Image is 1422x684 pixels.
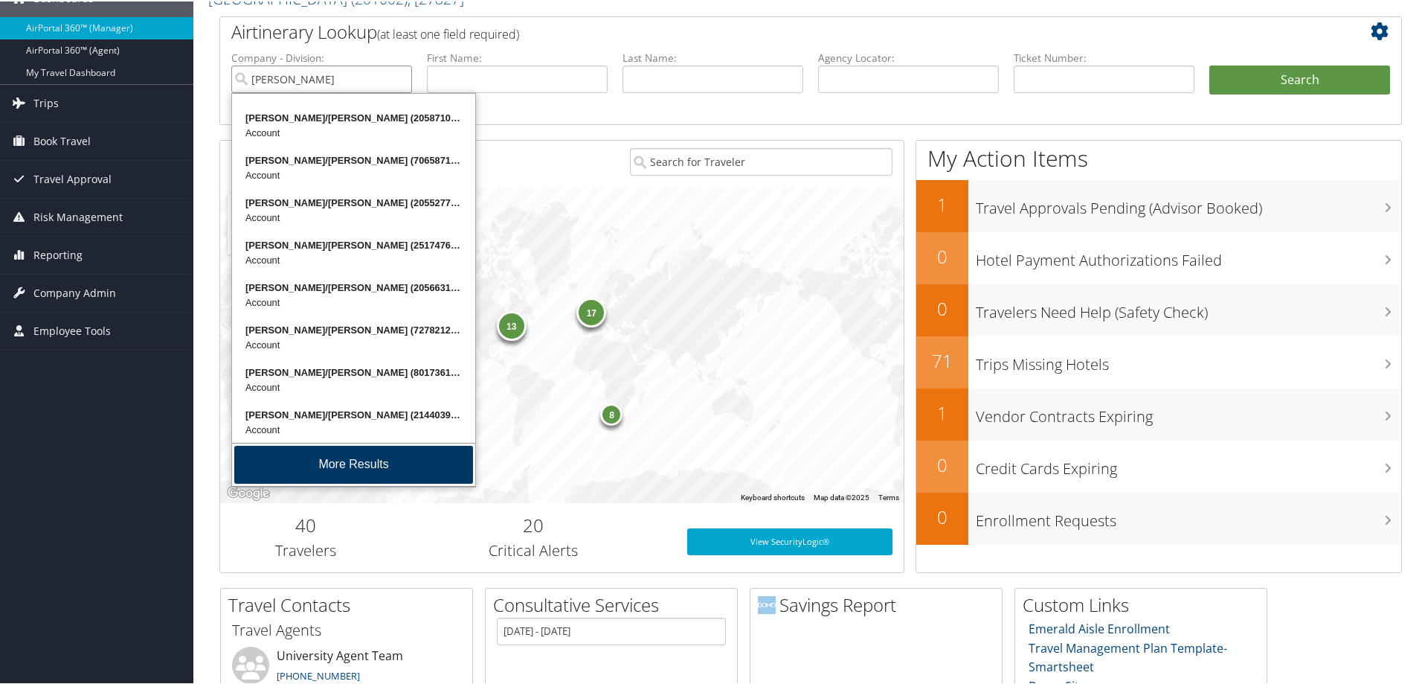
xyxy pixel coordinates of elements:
[228,193,257,223] button: Zoom in
[758,591,1002,616] h2: Savings Report
[622,49,803,64] label: Last Name:
[600,402,622,424] div: 8
[234,294,473,309] div: Account
[976,241,1401,269] h3: Hotel Payment Authorizations Failed
[427,49,608,64] label: First Name:
[33,311,111,348] span: Employee Tools
[1029,639,1227,674] a: Travel Management Plan Template- Smartsheet
[228,223,257,253] button: Zoom out
[231,539,380,560] h3: Travelers
[758,595,776,613] img: domo-logo.png
[231,49,412,64] label: Company - Division:
[234,406,473,421] div: [PERSON_NAME]/[PERSON_NAME] (2144039852)
[916,439,1401,491] a: 0Credit Cards Expiring
[234,421,473,436] div: Account
[234,237,473,252] div: [PERSON_NAME]/[PERSON_NAME] (2517476218)
[234,209,473,224] div: Account
[228,591,472,616] h2: Travel Contacts
[1014,49,1194,64] label: Ticket Number:
[916,335,1401,387] a: 71Trips Missing Hotels
[916,191,968,216] h2: 1
[33,83,59,121] span: Trips
[224,482,273,502] img: Google
[916,347,968,372] h2: 71
[976,397,1401,426] h3: Vendor Contracts Expiring
[916,491,1401,543] a: 0Enrollment Requests
[1023,591,1267,616] h2: Custom Links
[916,451,968,476] h2: 0
[916,295,968,320] h2: 0
[916,179,1401,231] a: 1Travel Approvals Pending (Advisor Booked)
[916,283,1401,335] a: 0Travelers Need Help (Safety Check)
[976,189,1401,217] h3: Travel Approvals Pending (Advisor Booked)
[493,591,737,616] h2: Consultative Services
[234,109,473,124] div: [PERSON_NAME]/[PERSON_NAME] (2058710907)
[33,159,112,196] span: Travel Approval
[402,539,665,560] h3: Critical Alerts
[234,152,473,167] div: [PERSON_NAME]/[PERSON_NAME] (7065871620)
[234,167,473,182] div: Account
[916,399,968,424] h2: 1
[234,124,473,139] div: Account
[976,345,1401,374] h3: Trips Missing Hotels
[916,141,1401,173] h1: My Action Items
[814,492,869,500] span: Map data ©2025
[33,273,116,310] span: Company Admin
[231,511,380,537] h2: 40
[1209,64,1390,94] button: Search
[916,231,1401,283] a: 0Hotel Payment Authorizations Failed
[234,444,473,482] button: More Results
[878,492,899,500] a: Terms (opens in new tab)
[576,296,606,326] div: 17
[234,336,473,351] div: Account
[234,194,473,209] div: [PERSON_NAME]/[PERSON_NAME] (2055277278)
[976,450,1401,478] h3: Credit Cards Expiring
[234,252,473,266] div: Account
[33,121,91,159] span: Book Travel
[232,619,461,639] h3: Travel Agents
[976,502,1401,530] h3: Enrollment Requests
[224,482,273,502] a: Open this area in Google Maps (opens a new window)
[1029,619,1170,636] a: Emerald Aisle Enrollment
[916,503,968,528] h2: 0
[402,511,665,537] h2: 20
[630,147,892,174] input: Search for Traveler
[818,49,999,64] label: Agency Locator:
[277,668,360,681] a: [PHONE_NUMBER]
[231,18,1292,43] h2: Airtinerary Lookup
[33,197,123,234] span: Risk Management
[496,310,526,339] div: 13
[234,364,473,379] div: [PERSON_NAME]/[PERSON_NAME] (8017361052)
[976,293,1401,322] h3: Travelers Need Help (Safety Check)
[377,25,519,41] span: (at least one field required)
[687,527,892,554] a: View SecurityLogic®
[916,243,968,268] h2: 0
[234,279,473,294] div: [PERSON_NAME]/[PERSON_NAME] (2056631512)
[234,322,473,336] div: [PERSON_NAME]/[PERSON_NAME] (7278212080)
[234,379,473,394] div: Account
[916,387,1401,439] a: 1Vendor Contracts Expiring
[741,491,805,502] button: Keyboard shortcuts
[33,235,83,272] span: Reporting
